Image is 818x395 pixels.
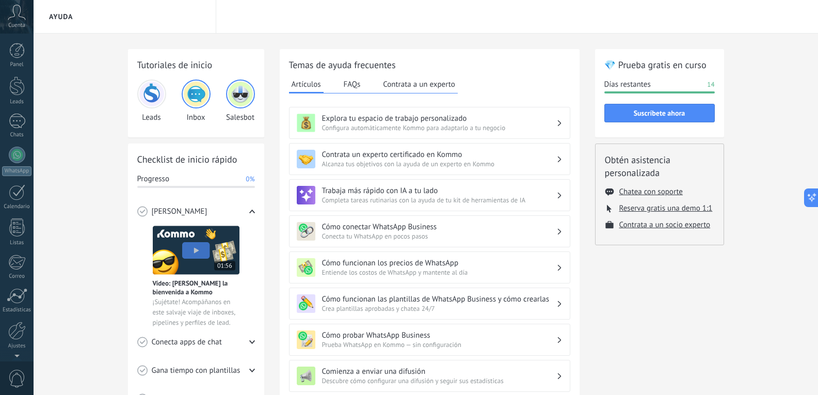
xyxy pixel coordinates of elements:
h2: 💎 Prueba gratis en curso [604,58,715,71]
div: Salesbot [226,80,255,122]
button: FAQs [341,76,363,92]
button: Artículos [289,76,324,93]
span: ¡Sujétate! Acompáñanos en este salvaje viaje de inboxes, pipelines y perfiles de lead. [153,297,239,328]
h2: Temas de ayuda frecuentes [289,58,570,71]
h3: Cómo conectar WhatsApp Business [322,222,556,232]
div: Chats [2,132,32,138]
div: Leads [137,80,166,122]
span: Gana tiempo con plantillas [152,366,240,376]
button: Chatea con soporte [619,187,683,197]
div: Calendario [2,203,32,210]
h2: Tutoriales de inicio [137,58,255,71]
span: Cuenta [8,22,25,29]
span: Suscríbete ahora [634,109,685,117]
h3: Cómo funcionan las plantillas de WhatsApp Business y cómo crearlas [322,294,556,304]
button: Contrata a un socio experto [619,220,711,230]
span: Vídeo: [PERSON_NAME] la bienvenida a Kommo [153,279,239,296]
img: Meet video [153,226,239,275]
button: Suscríbete ahora [604,104,715,122]
h3: Contrata un experto certificado en Kommo [322,150,556,160]
div: Estadísticas [2,307,32,313]
span: Conecta tu WhatsApp en pocos pasos [322,232,556,241]
h3: Explora tu espacio de trabajo personalizado [322,114,556,123]
span: Completa tareas rutinarias con la ayuda de tu kit de herramientas de IA [322,196,556,204]
span: Alcanza tus objetivos con la ayuda de un experto en Kommo [322,160,556,168]
span: Progresso [137,174,169,184]
div: Ajustes [2,343,32,350]
span: Descubre cómo configurar una difusión y seguir sus estadísticas [322,376,556,385]
h3: Comienza a enviar una difusión [322,367,556,376]
div: Leads [2,99,32,105]
h3: Cómo probar WhatsApp Business [322,330,556,340]
div: Correo [2,273,32,280]
button: Reserva gratis una demo 1:1 [619,203,713,213]
div: Inbox [182,80,211,122]
span: Conecta apps de chat [152,337,222,347]
h3: Trabaja más rápido con IA a tu lado [322,186,556,196]
h2: Obtén asistencia personalizada [605,153,714,179]
div: Panel [2,61,32,68]
button: Contrata a un experto [380,76,457,92]
span: 0% [246,174,254,184]
h3: Cómo funcionan los precios de WhatsApp [322,258,556,268]
span: Configura automáticamente Kommo para adaptarlo a tu negocio [322,123,556,132]
div: Listas [2,240,32,246]
span: 14 [707,80,714,90]
span: Días restantes [604,80,651,90]
span: Entiende los costos de WhatsApp y mantente al día [322,268,556,277]
span: [PERSON_NAME] [152,207,207,217]
span: Crea plantillas aprobadas y chatea 24/7 [322,304,556,313]
span: Prueba WhatsApp en Kommo — sin configuración [322,340,556,349]
div: WhatsApp [2,166,31,176]
h2: Checklist de inicio rápido [137,153,255,166]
